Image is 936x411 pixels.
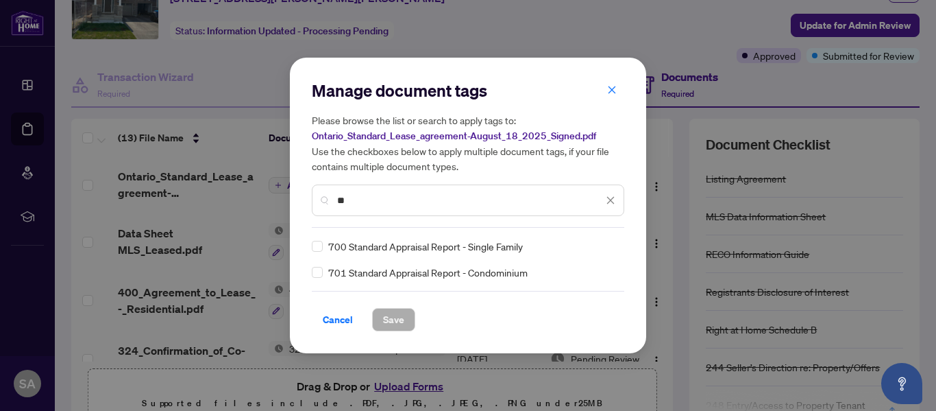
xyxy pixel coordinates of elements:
span: Ontario_Standard_Lease_agreement-August_18_2025_Signed.pdf [312,130,596,142]
h2: Manage document tags [312,80,624,102]
button: Open asap [881,363,922,404]
span: 700 Standard Appraisal Report - Single Family [328,239,523,254]
span: 701 Standard Appraisal Report - Condominium [328,265,528,280]
span: close [607,85,617,95]
span: close [606,196,615,205]
h5: Please browse the list or search to apply tags to: Use the checkboxes below to apply multiple doc... [312,113,624,174]
button: Cancel [312,308,364,331]
button: Save [372,308,415,331]
span: Cancel [323,309,353,331]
